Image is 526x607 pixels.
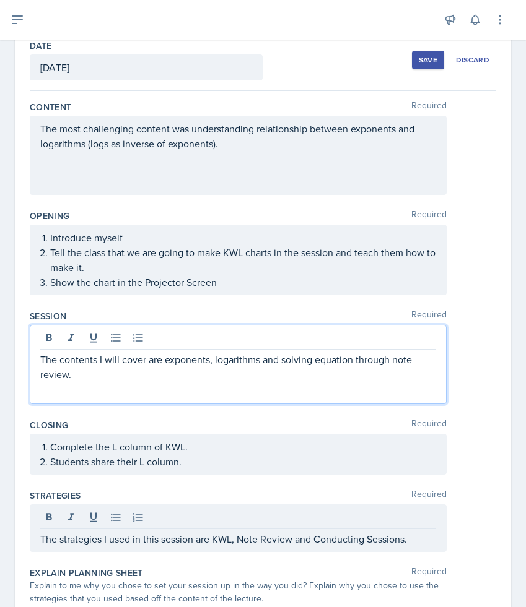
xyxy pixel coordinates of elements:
label: Strategies [30,489,81,502]
div: Save [419,55,437,65]
label: Session [30,310,66,322]
p: The most challenging content was understanding relationship between exponents and logarithms (log... [40,121,436,151]
p: The strategies I used in this session are KWL, Note Review and Conducting Sessions. [40,532,436,546]
p: Tell the class that we are going to make KWL charts in the session and teach them how to make it. [50,245,436,275]
button: Save [412,51,444,69]
span: Required [411,489,447,502]
p: The contents I will cover are exponents, logarithms and solving equation through note review. [40,352,436,382]
div: Discard [456,55,489,65]
p: Introduce myself [50,230,436,245]
span: Required [411,419,447,431]
p: Complete the L column of KWL. [50,439,436,454]
p: Show the chart in the Projector Screen [50,275,436,290]
span: Required [411,101,447,113]
div: Explain to me why you chose to set your session up in the way you did? Explain why you chose to u... [30,579,447,605]
span: Required [411,310,447,322]
label: Content [30,101,71,113]
label: Closing [30,419,68,431]
span: Required [411,567,447,579]
span: Required [411,210,447,222]
label: Opening [30,210,69,222]
label: Explain Planning Sheet [30,567,143,579]
p: Students share their L column. [50,454,436,469]
label: Date [30,40,51,52]
button: Discard [449,51,496,69]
